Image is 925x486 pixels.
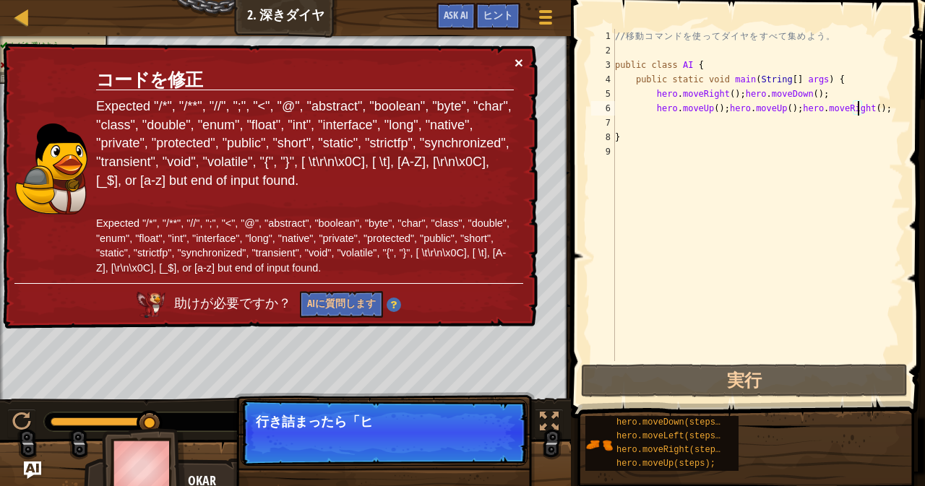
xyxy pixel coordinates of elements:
[515,55,523,70] button: ×
[616,459,715,469] span: hero.moveUp(steps);
[591,101,615,116] div: 6
[256,415,512,429] p: 行き詰まったら「ヒ
[96,97,514,191] p: Expected "/*", "/**", "//", ";", "<", "@", "abstract", "boolean", "byte", "char", "class", "doubl...
[591,87,615,101] div: 5
[616,417,726,428] span: hero.moveDown(steps);
[535,409,564,438] button: Toggle fullscreen
[616,445,731,455] span: hero.moveRight(steps);
[585,431,613,459] img: portrait.png
[96,70,514,90] h3: コードを修正
[591,144,615,159] div: 9
[96,216,514,275] p: Expected "/*", "/**", "//", ";", "<", "@", "abstract", "boolean", "byte", "char", "class", "doubl...
[300,291,383,318] button: AIに質問します
[387,298,401,312] img: Hint
[591,116,615,130] div: 7
[591,58,615,72] div: 3
[436,3,476,30] button: Ask AI
[483,8,513,22] span: ヒント
[591,130,615,144] div: 8
[24,461,41,479] button: Ask AI
[591,72,615,87] div: 4
[137,292,165,318] img: AI
[7,409,36,438] button: Ctrl + P: Play
[444,8,468,22] span: Ask AI
[9,41,66,49] span: トゲを避けよう。
[616,431,726,441] span: hero.moveLeft(steps);
[174,297,295,311] span: 助けが必要ですか？
[591,43,615,58] div: 2
[581,364,908,397] button: 実行
[15,123,87,214] img: duck_ida.png
[591,29,615,43] div: 1
[528,3,564,37] button: ゲームメニューを見る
